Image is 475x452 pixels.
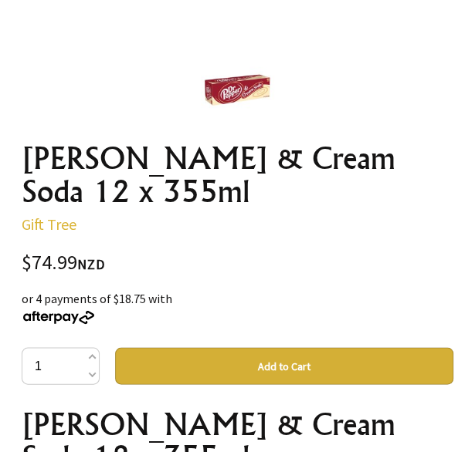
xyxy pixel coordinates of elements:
[201,59,274,117] img: Dr Pepper & Cream Soda 12 x 355ml
[77,255,105,272] span: NZD
[22,142,453,207] h1: [PERSON_NAME] & Cream Soda 12 x 355ml
[22,214,76,233] a: Gift Tree
[115,347,453,384] button: Add to Cart
[22,252,453,273] div: $74.99
[22,310,96,324] img: Afterpay
[22,288,453,326] div: or 4 payments of $18.75 with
